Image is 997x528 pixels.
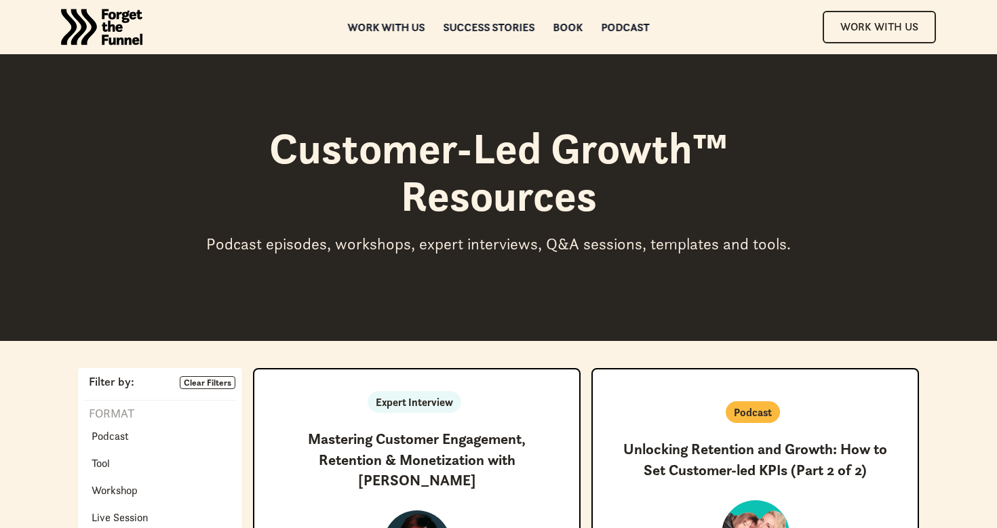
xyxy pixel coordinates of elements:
[92,509,148,525] p: Live Session
[180,376,235,390] a: Clear Filters
[614,439,896,481] h3: Unlocking Retention and Growth: How to Set Customer-led KPIs (Part 2 of 2)
[83,479,146,501] a: Workshop
[83,452,118,474] a: Tool
[376,394,453,410] p: Expert Interview
[92,428,129,444] p: Podcast
[193,234,804,254] div: Podcast episodes, workshops, expert interviews, Q&A sessions, templates and tools.
[83,425,137,447] a: Podcast
[444,22,535,32] a: Success Stories
[348,22,425,32] a: Work with us
[553,22,583,32] a: Book
[193,125,804,220] h1: Customer-Led Growth™ Resources
[92,455,110,471] p: Tool
[823,11,936,43] a: Work With Us
[83,406,134,422] p: Format
[734,404,772,420] p: Podcast
[83,376,134,388] p: Filter by:
[276,429,558,491] h3: Mastering Customer Engagement, Retention & Monetization with [PERSON_NAME]
[83,506,156,528] a: Live Session
[602,22,650,32] a: Podcast
[92,482,138,498] p: Workshop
